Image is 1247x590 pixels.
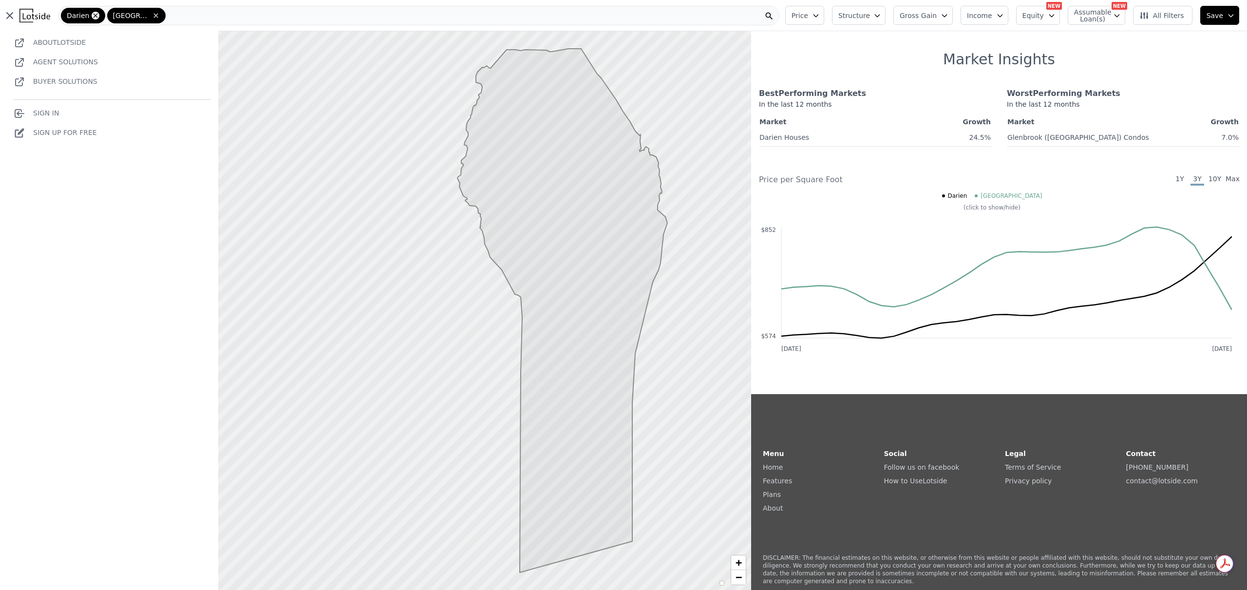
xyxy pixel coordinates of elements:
[884,477,947,485] a: How to UseLotside
[1190,174,1204,186] span: 3Y
[1173,174,1187,186] span: 1Y
[763,554,1235,585] p: DISCLAIMER: The financial estimates on this website, or otherwise from this website or people aff...
[943,51,1055,68] h1: Market Insights
[1133,6,1192,25] button: All Filters
[736,571,742,583] span: −
[113,11,150,20] span: [GEOGRAPHIC_DATA]
[961,6,1008,25] button: Income
[33,38,86,46] a: AboutLotside
[781,345,801,352] text: [DATE]
[736,556,742,569] span: +
[1068,6,1125,25] button: Assumable Loan(s)
[759,88,991,99] div: Best Performing Markets
[969,133,991,141] span: 24.5%
[763,504,783,512] a: About
[761,333,776,340] text: $574
[1126,477,1198,485] a: contact@lotside.com
[1007,130,1149,142] a: Glenbrook ([GEOGRAPHIC_DATA]) Condos
[1139,11,1184,20] span: All Filters
[759,115,907,129] th: Market
[759,174,999,186] div: Price per Square Foot
[884,463,960,471] a: Follow us on facebook
[967,11,992,20] span: Income
[1112,2,1127,10] div: NEW
[759,99,991,115] div: In the last 12 months
[1007,115,1200,129] th: Market
[838,11,869,20] span: Structure
[1212,345,1232,352] text: [DATE]
[785,6,824,25] button: Price
[14,125,97,140] a: Sign Up for free
[763,477,792,485] a: Features
[884,450,907,457] strong: Social
[907,115,991,129] th: Growth
[1022,11,1044,20] span: Equity
[1208,174,1222,186] span: 10Y
[763,450,784,457] strong: Menu
[1126,450,1156,457] strong: Contact
[1207,11,1223,20] span: Save
[67,11,90,20] span: Darien
[981,192,1042,200] span: [GEOGRAPHIC_DATA]
[761,227,776,233] text: $852
[1221,133,1239,141] span: 7.0%
[832,6,886,25] button: Structure
[1074,9,1105,22] span: Assumable Loan(s)
[1005,450,1026,457] strong: Legal
[792,11,808,20] span: Price
[1200,115,1239,129] th: Growth
[731,555,746,570] a: Zoom in
[33,58,98,66] a: Agent Solutions
[893,6,953,25] button: Gross Gain
[1005,463,1061,471] a: Terms of Service
[1126,463,1189,471] a: [PHONE_NUMBER]
[731,570,746,585] a: Zoom out
[19,9,50,22] img: Lotside
[1226,174,1239,186] span: Max
[1046,2,1062,10] div: NEW
[900,11,937,20] span: Gross Gain
[1200,6,1239,25] button: Save
[1016,6,1060,25] button: Equity
[14,109,59,117] a: Sign In
[759,130,809,142] a: Darien Houses
[763,463,783,471] a: Home
[1007,99,1239,115] div: In the last 12 months
[752,204,1232,211] div: (click to show/hide)
[1007,88,1239,99] div: Worst Performing Markets
[14,77,97,85] a: Buyer Solutions
[763,491,781,498] a: Plans
[1005,477,1052,485] a: Privacy policy
[948,192,967,200] span: Darien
